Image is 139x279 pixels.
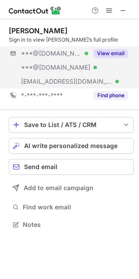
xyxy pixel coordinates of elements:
img: ContactOut v5.3.10 [9,5,61,16]
span: AI write personalized message [24,142,118,149]
div: Sign in to view [PERSON_NAME]’s full profile [9,36,134,44]
div: [PERSON_NAME] [9,26,68,35]
button: Reveal Button [93,91,128,100]
span: ***@[DOMAIN_NAME] [21,64,90,71]
button: Notes [9,219,134,231]
span: ***@[DOMAIN_NAME] [21,49,82,57]
button: AI write personalized message [9,138,134,154]
span: [EMAIL_ADDRESS][DOMAIN_NAME] [21,78,112,85]
span: Notes [23,221,130,229]
button: save-profile-one-click [9,117,134,133]
button: Find work email [9,201,134,213]
button: Reveal Button [93,49,128,58]
div: Save to List / ATS / CRM [24,121,118,128]
button: Send email [9,159,134,175]
button: Add to email campaign [9,180,134,196]
span: Send email [24,163,57,170]
span: Find work email [23,203,130,211]
span: Add to email campaign [24,184,93,191]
